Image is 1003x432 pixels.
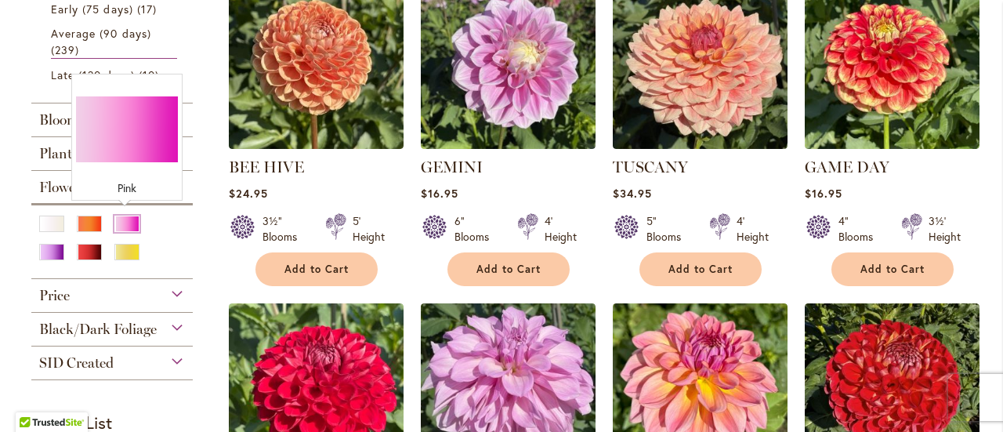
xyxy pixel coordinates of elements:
span: $16.95 [805,186,842,201]
a: GAME DAY [805,158,889,176]
div: 3½' Height [929,213,961,245]
a: BEE HIVE [229,137,404,152]
div: 6" Blooms [454,213,498,245]
div: 5' Height [353,213,385,245]
span: $34.95 [613,186,652,201]
span: Average (90 days) [51,26,151,41]
span: Late (120 days) [51,67,135,82]
a: BEE HIVE [229,158,304,176]
iframe: Launch Accessibility Center [12,376,56,420]
span: Black/Dark Foliage [39,321,157,338]
div: 4' Height [737,213,769,245]
div: Pink [76,180,178,196]
button: Add to Cart [831,252,954,286]
a: GEMINI [421,137,596,152]
span: 10 [139,67,163,83]
a: Early (75 days) 17 [51,1,177,17]
a: Late (120 days) 10 [51,67,177,83]
div: 5" Blooms [646,213,690,245]
span: Plant Height [39,145,116,162]
div: 4' Height [545,213,577,245]
span: Bloom Size [39,111,107,129]
a: TUSCANY [613,137,788,152]
span: 17 [137,1,161,17]
button: Add to Cart [447,252,570,286]
div: 3½" Blooms [263,213,306,245]
a: Average (90 days) 239 [51,25,177,59]
span: SID Created [39,354,114,372]
a: GAME DAY [805,137,979,152]
button: Add to Cart [255,252,378,286]
span: Add to Cart [284,263,349,276]
span: Price [39,287,70,304]
div: 4" Blooms [838,213,882,245]
span: Flower Color [39,179,117,196]
span: Add to Cart [476,263,541,276]
span: $16.95 [421,186,458,201]
span: Early (75 days) [51,2,133,16]
a: GEMINI [421,158,483,176]
a: TUSCANY [613,158,688,176]
button: Add to Cart [639,252,762,286]
span: Add to Cart [668,263,733,276]
span: $24.95 [229,186,268,201]
span: 239 [51,42,83,58]
span: Add to Cart [860,263,925,276]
